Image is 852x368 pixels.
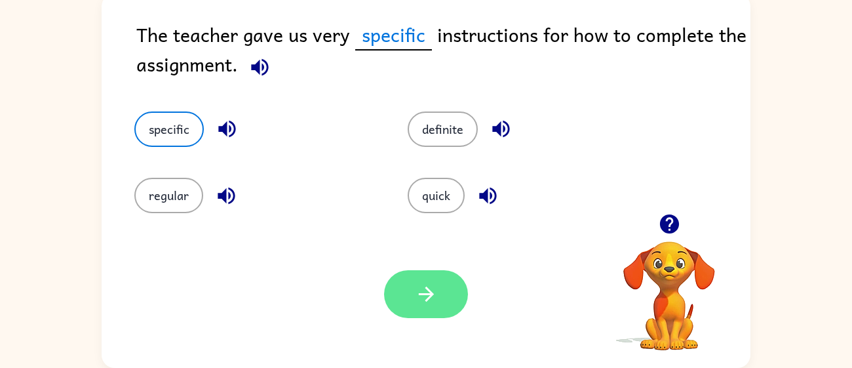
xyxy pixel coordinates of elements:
[604,221,735,352] video: Your browser must support playing .mp4 files to use Literably. Please try using another browser.
[134,112,204,147] button: specific
[408,178,465,213] button: quick
[134,178,203,213] button: regular
[408,112,478,147] button: definite
[136,20,750,85] div: The teacher gave us very instructions for how to complete the assignment.
[355,20,432,51] span: specific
